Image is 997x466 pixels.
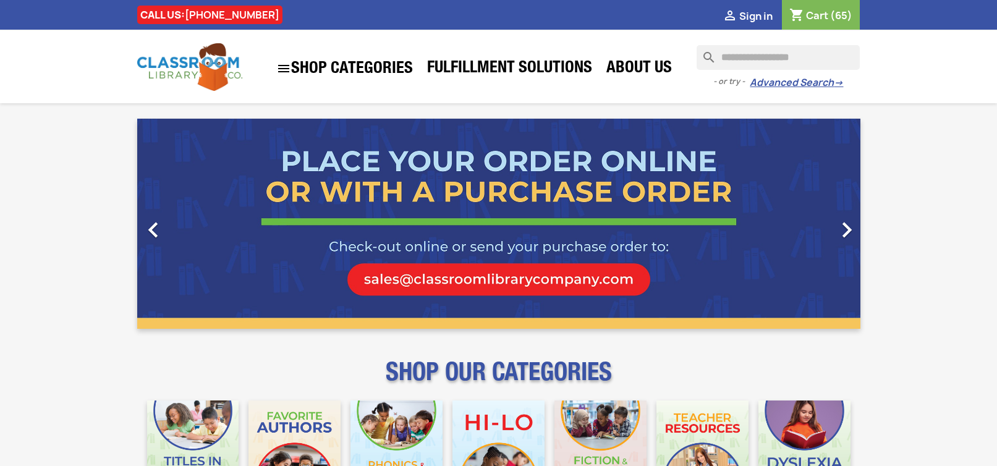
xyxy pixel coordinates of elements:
a: Next [752,119,860,329]
i:  [723,9,737,24]
i:  [276,61,291,76]
div: CALL US: [137,6,282,24]
img: Classroom Library Company [137,43,242,91]
span: Cart [806,9,828,22]
a: Previous [137,119,246,329]
i:  [138,214,169,245]
a: Fulfillment Solutions [421,57,598,82]
span: Sign in [739,9,773,23]
input: Search [697,45,860,70]
span: → [834,77,843,89]
span: (65) [830,9,852,22]
a: About Us [600,57,678,82]
a: Advanced Search→ [750,77,843,89]
i:  [831,214,862,245]
i: search [697,45,711,60]
a: SHOP CATEGORIES [270,55,419,82]
p: SHOP OUR CATEGORIES [137,368,860,391]
a:  Sign in [723,9,773,23]
span: - or try - [713,75,750,88]
a: [PHONE_NUMBER] [185,8,279,22]
i: shopping_cart [789,9,804,23]
a: Shopping cart link containing 65 product(s) [789,9,852,22]
ul: Carousel container [137,119,860,329]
